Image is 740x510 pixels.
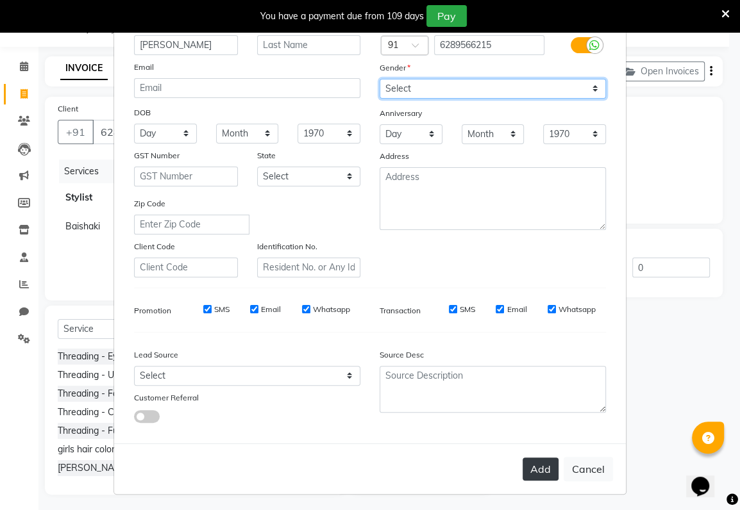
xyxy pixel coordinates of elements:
label: Anniversary [380,108,422,119]
div: You have a payment due from 109 days [260,10,424,23]
label: GST Number [134,150,180,161]
button: Add [523,457,559,481]
input: Resident No. or Any Id [257,258,361,277]
label: Identification No. [257,241,317,252]
label: State [257,150,276,161]
label: SMS [460,304,475,315]
label: Client Code [134,241,175,252]
button: Cancel [564,457,613,481]
label: DOB [134,107,151,119]
label: Zip Code [134,198,165,210]
label: Email [134,62,154,73]
iframe: chat widget [686,459,727,497]
button: Pay [426,5,467,27]
label: Lead Source [134,349,178,361]
label: Transaction [380,305,421,317]
label: Whatsapp [559,304,596,315]
input: First Name [134,35,238,55]
input: Client Code [134,258,238,277]
label: Customer Referral [134,392,199,404]
label: Whatsapp [313,304,350,315]
label: Email [507,304,526,315]
label: SMS [214,304,230,315]
input: Mobile [434,35,545,55]
input: Enter Zip Code [134,215,249,234]
label: Gender [380,62,410,74]
label: Promotion [134,305,171,317]
input: Last Name [257,35,361,55]
input: GST Number [134,167,238,186]
label: Email [261,304,281,315]
input: Email [134,78,360,98]
label: Address [380,151,409,162]
label: Source Desc [380,349,424,361]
